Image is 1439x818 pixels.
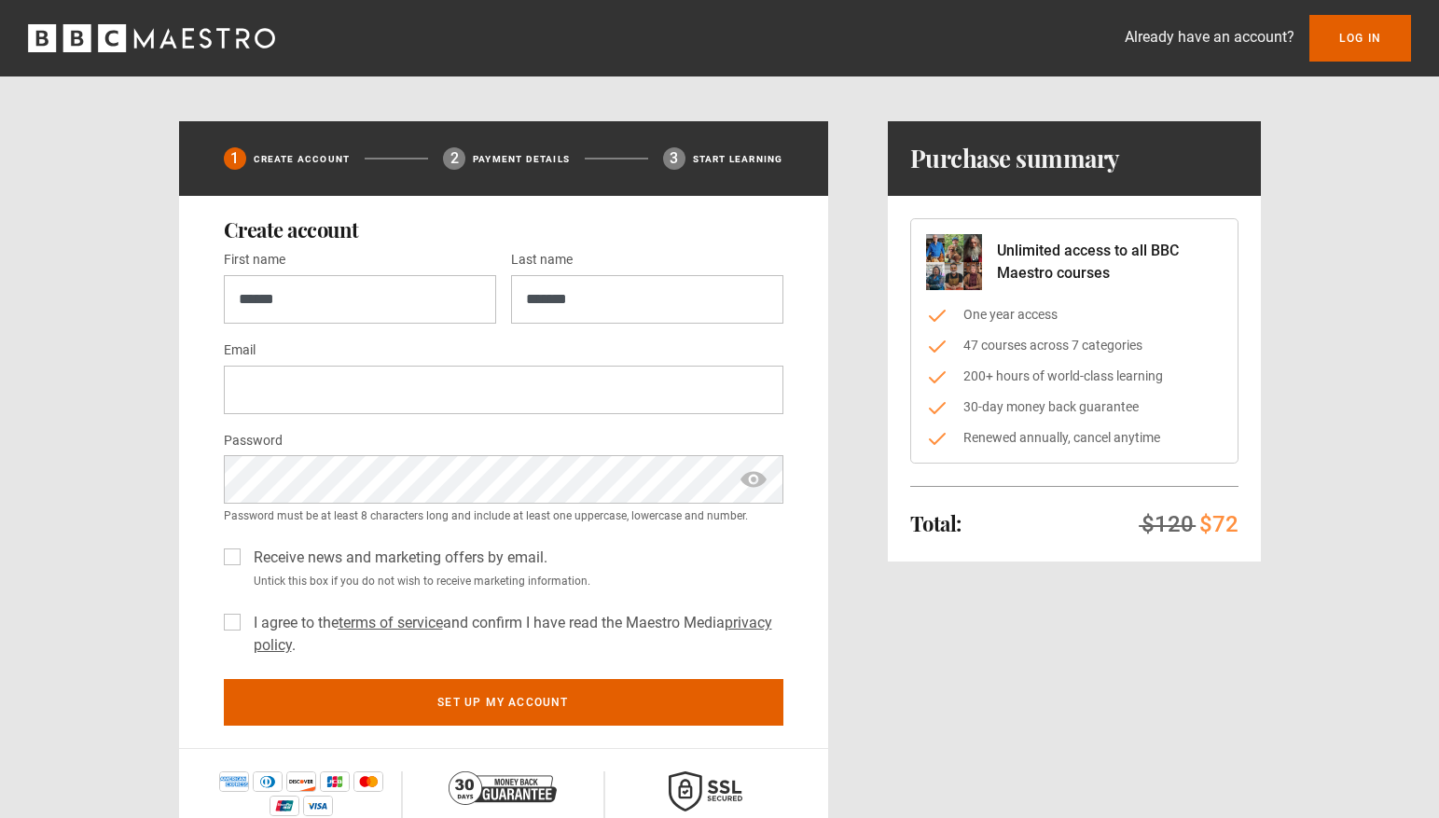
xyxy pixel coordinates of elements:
[339,614,443,631] a: terms of service
[353,771,383,792] img: mastercard
[224,147,246,170] div: 1
[926,305,1223,325] li: One year access
[246,573,783,589] small: Untick this box if you do not wish to receive marketing information.
[28,24,275,52] svg: BBC Maestro
[253,771,283,792] img: diners
[303,796,333,816] img: visa
[1142,511,1194,537] span: $120
[224,430,283,452] label: Password
[693,152,783,166] p: Start learning
[663,147,685,170] div: 3
[286,771,316,792] img: discover
[511,249,573,271] label: Last name
[926,336,1223,355] li: 47 courses across 7 categories
[224,679,783,726] button: Set up my account
[219,771,249,792] img: amex
[910,512,962,534] h2: Total:
[320,771,350,792] img: jcb
[270,796,299,816] img: unionpay
[246,547,547,569] label: Receive news and marketing offers by email.
[449,771,557,805] img: 30-day-money-back-guarantee-c866a5dd536ff72a469b.png
[926,397,1223,417] li: 30-day money back guarantee
[224,249,285,271] label: First name
[1199,511,1238,537] span: $72
[926,367,1223,386] li: 200+ hours of world-class learning
[473,152,570,166] p: Payment details
[224,507,783,524] small: Password must be at least 8 characters long and include at least one uppercase, lowercase and num...
[926,428,1223,448] li: Renewed annually, cancel anytime
[997,240,1223,284] p: Unlimited access to all BBC Maestro courses
[1309,15,1411,62] a: Log In
[246,612,783,657] label: I agree to the and confirm I have read the Maestro Media .
[224,218,783,241] h2: Create account
[254,152,351,166] p: Create Account
[224,340,256,362] label: Email
[1125,26,1294,49] p: Already have an account?
[910,144,1120,173] h1: Purchase summary
[443,147,465,170] div: 2
[739,455,768,504] span: show password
